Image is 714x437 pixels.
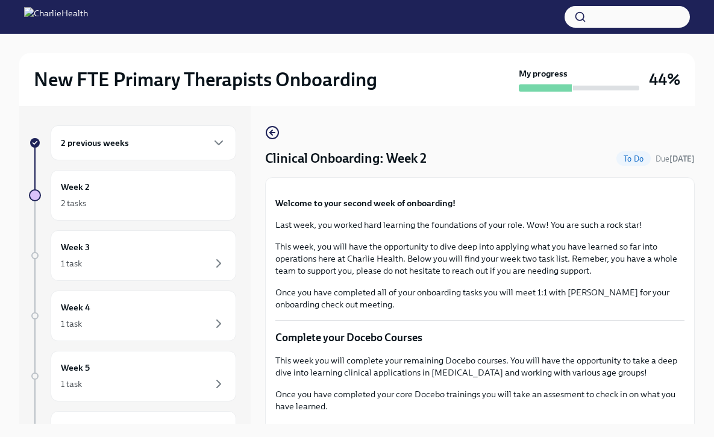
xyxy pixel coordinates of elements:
h3: 44% [649,69,680,90]
span: Due [656,154,695,163]
h6: Week 3 [61,241,90,254]
p: This week you will complete your remaining Docebo courses. You will have the opportunity to take ... [275,354,684,379]
span: To Do [616,154,651,163]
p: Complete your Docebo Courses [275,330,684,345]
div: 1 task [61,378,82,390]
p: Once you have completed all of your onboarding tasks you will meet 1:1 with [PERSON_NAME] for you... [275,286,684,310]
span: September 20th, 2025 07:00 [656,153,695,165]
div: 1 task [61,257,82,269]
strong: [DATE] [669,154,695,163]
p: Once you have completed your core Docebo trainings you will take an assesment to check in on what... [275,388,684,412]
a: Week 41 task [29,291,236,341]
a: Week 31 task [29,230,236,281]
h6: Week 2 [61,180,90,193]
div: 2 tasks [61,197,86,209]
h6: Week 6 [61,421,90,435]
a: Week 51 task [29,351,236,401]
h4: Clinical Onboarding: Week 2 [265,149,427,168]
h6: Week 5 [61,361,90,374]
p: This week, you will have the opportunity to dive deep into applying what you have learned so far ... [275,241,684,277]
img: CharlieHealth [24,7,88,27]
h2: New FTE Primary Therapists Onboarding [34,68,377,92]
div: 2 previous weeks [51,125,236,160]
a: Week 22 tasks [29,170,236,221]
h6: Week 4 [61,301,90,314]
h6: 2 previous weeks [61,136,129,149]
strong: My progress [519,68,568,80]
div: 1 task [61,318,82,330]
strong: Welcome to your second week of onboarding! [275,198,456,209]
p: Last week, you worked hard learning the foundations of your role. Wow! You are such a rock star! [275,219,684,231]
